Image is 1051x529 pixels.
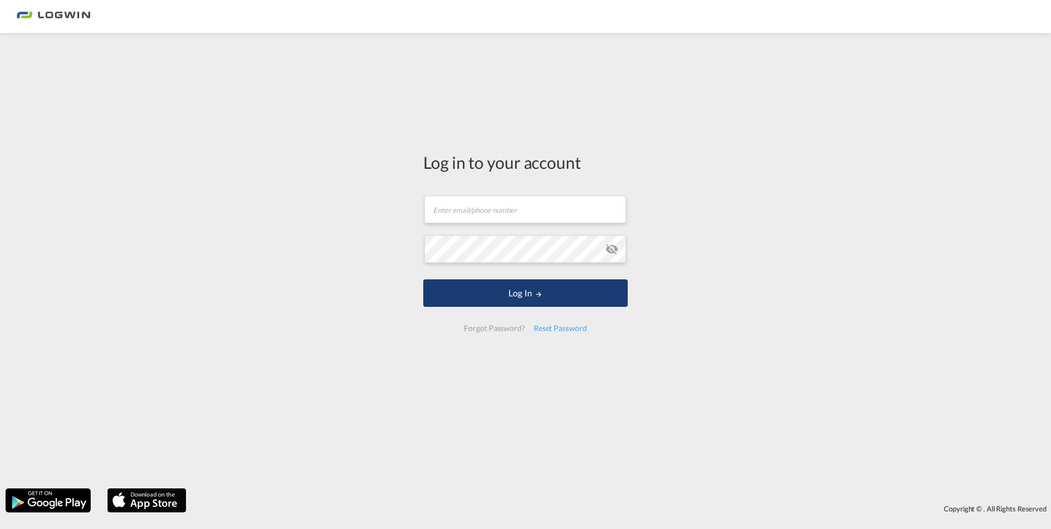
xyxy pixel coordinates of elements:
input: Enter email/phone number [424,196,626,223]
div: Copyright © . All Rights Reserved [192,499,1051,518]
img: apple.png [106,487,187,514]
img: google.png [4,487,92,514]
div: Reset Password [529,318,591,338]
div: Forgot Password? [460,318,529,338]
button: LOGIN [423,279,628,307]
md-icon: icon-eye-off [605,243,618,256]
img: bc73a0e0d8c111efacd525e4c8ad7d32.png [16,4,91,29]
div: Log in to your account [423,151,628,174]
